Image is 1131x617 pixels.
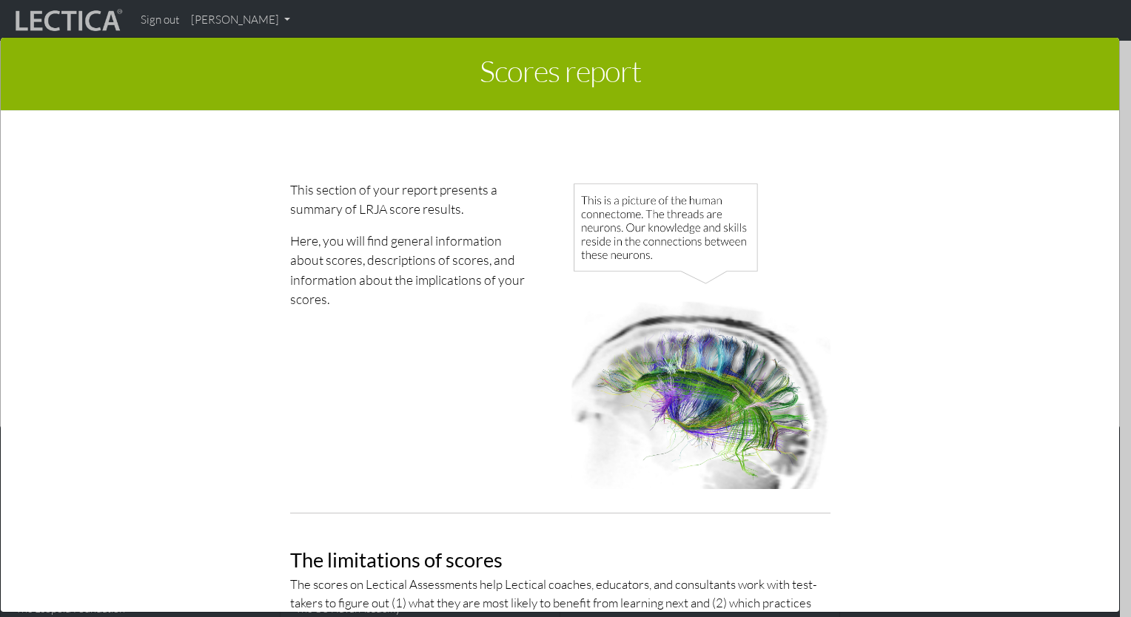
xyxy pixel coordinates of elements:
[290,231,525,309] p: Here, you will find general information about scores, descriptions of scores, and information abo...
[290,180,525,219] p: This section of your report presents a summary of LRJA score results.
[571,180,830,489] img: Human connectome
[290,549,830,571] h2: The limitations of scores
[12,49,1108,99] h1: Scores report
